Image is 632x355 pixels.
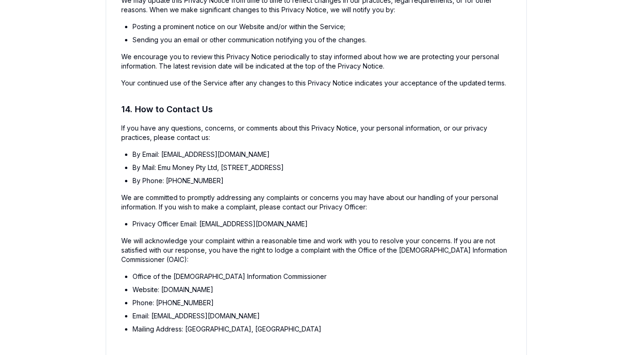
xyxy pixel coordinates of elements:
[121,236,511,264] p: We will acknowledge your complaint within a reasonable time and work with you to resolve your con...
[133,219,511,229] li: Privacy Officer Email: [EMAIL_ADDRESS][DOMAIN_NAME]
[133,272,511,281] li: Office of the [DEMOGRAPHIC_DATA] Information Commissioner
[121,103,511,116] h2: 14. How to Contact Us
[133,324,511,334] li: Mailing Address: [GEOGRAPHIC_DATA], [GEOGRAPHIC_DATA]
[133,311,511,321] li: Email: [EMAIL_ADDRESS][DOMAIN_NAME]
[133,22,511,31] li: Posting a prominent notice on our Website and/or within the Service;
[133,163,511,172] li: By Mail: Emu Money Pty Ltd, [STREET_ADDRESS]
[121,78,511,88] p: Your continued use of the Service after any changes to this Privacy Notice indicates your accepta...
[133,176,511,185] li: By Phone: [PHONE_NUMBER]
[133,298,511,308] li: Phone: [PHONE_NUMBER]
[133,35,511,45] li: Sending you an email or other communication notifying you of the changes.
[133,150,511,159] li: By Email: [EMAIL_ADDRESS][DOMAIN_NAME]
[121,193,511,212] p: We are committed to promptly addressing any complaints or concerns you may have about our handlin...
[121,52,511,71] p: We encourage you to review this Privacy Notice periodically to stay informed about how we are pro...
[121,123,511,142] p: If you have any questions, concerns, or comments about this Privacy Notice, your personal informa...
[133,285,511,294] li: Website: [DOMAIN_NAME]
